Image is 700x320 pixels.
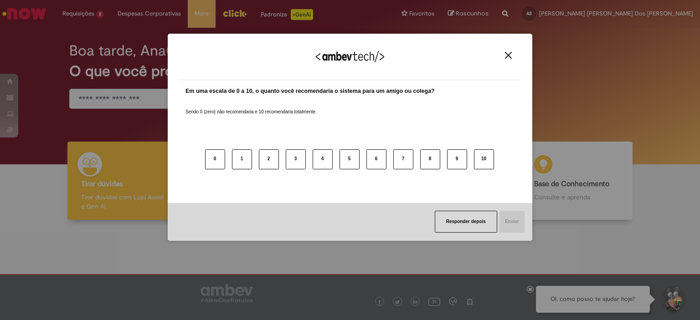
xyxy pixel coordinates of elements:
img: Close [505,52,512,59]
button: Responder depois [435,211,497,233]
button: 4 [313,149,333,169]
button: 1 [232,149,252,169]
button: 6 [366,149,386,169]
button: 8 [420,149,440,169]
button: 5 [340,149,360,169]
button: 2 [259,149,279,169]
img: Logo Ambevtech [316,51,384,62]
button: 7 [393,149,413,169]
button: 10 [474,149,494,169]
button: Close [502,51,515,59]
label: Em uma escala de 0 a 10, o quanto você recomendaria o sistema para um amigo ou colega? [185,87,435,96]
button: 9 [447,149,467,169]
label: Sendo 0 (zero) não recomendaria e 10 recomendaria totalmente. [185,98,317,115]
button: 0 [205,149,225,169]
button: 3 [286,149,306,169]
